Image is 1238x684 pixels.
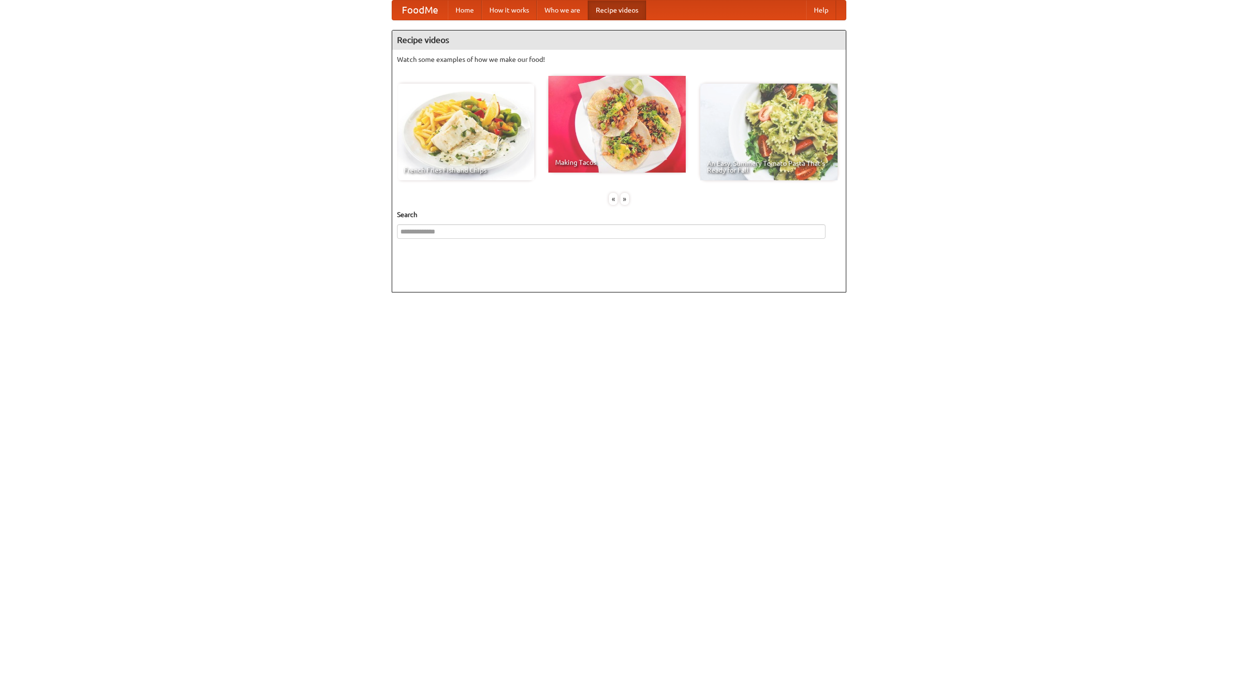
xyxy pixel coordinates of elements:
[404,167,528,174] span: French Fries Fish and Chips
[397,55,841,64] p: Watch some examples of how we make our food!
[482,0,537,20] a: How it works
[392,0,448,20] a: FoodMe
[707,160,831,174] span: An Easy, Summery Tomato Pasta That's Ready for Fall
[448,0,482,20] a: Home
[700,84,838,180] a: An Easy, Summery Tomato Pasta That's Ready for Fall
[392,30,846,50] h4: Recipe videos
[620,193,629,205] div: »
[609,193,618,205] div: «
[537,0,588,20] a: Who we are
[588,0,646,20] a: Recipe videos
[548,76,686,173] a: Making Tacos
[555,159,679,166] span: Making Tacos
[397,84,534,180] a: French Fries Fish and Chips
[806,0,836,20] a: Help
[397,210,841,219] h5: Search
